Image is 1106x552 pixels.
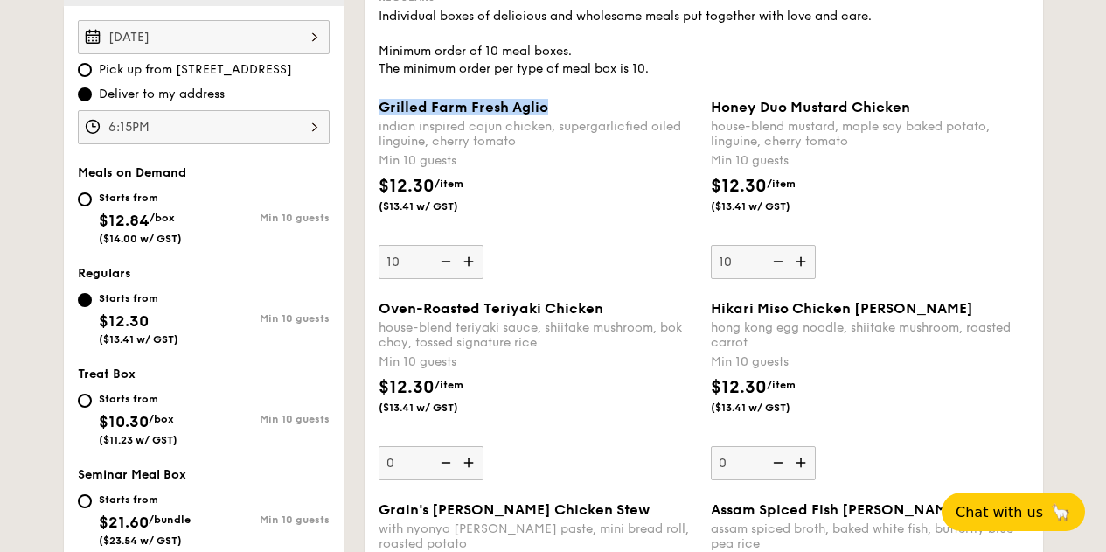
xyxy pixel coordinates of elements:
div: Min 10 guests [204,514,330,526]
input: Starts from$12.84/box($14.00 w/ GST)Min 10 guests [78,192,92,206]
span: $12.84 [99,211,150,230]
div: assam spiced broth, baked white fish, butterfly blue pea rice [711,521,1029,551]
div: hong kong egg noodle, shiitake mushroom, roasted carrot [711,320,1029,350]
span: Grilled Farm Fresh Aglio [379,99,548,115]
div: house-blend teriyaki sauce, shiitake mushroom, bok choy, tossed signature rice [379,320,697,350]
img: icon-reduce.1d2dbef1.svg [763,245,790,278]
span: Grain's [PERSON_NAME] Chicken Stew [379,501,650,518]
input: Oven-Roasted Teriyaki Chickenhouse-blend teriyaki sauce, shiitake mushroom, bok choy, tossed sign... [379,446,483,480]
span: $12.30 [99,311,149,331]
span: ($13.41 w/ GST) [379,199,497,213]
span: /bundle [149,514,191,526]
span: Deliver to my address [99,86,225,103]
div: with nyonya [PERSON_NAME] paste, mini bread roll, roasted potato [379,521,697,551]
img: icon-add.58712e84.svg [457,245,483,278]
span: Assam Spiced Fish [PERSON_NAME] [711,501,961,518]
span: $21.60 [99,513,149,532]
span: /box [150,212,175,224]
div: indian inspired cajun chicken, supergarlicfied oiled linguine, cherry tomato [379,119,697,149]
div: Min 10 guests [204,212,330,224]
span: Seminar Meal Box [78,467,186,482]
div: Starts from [99,493,191,507]
img: icon-reduce.1d2dbef1.svg [431,245,457,278]
span: $12.30 [379,176,435,197]
span: $12.30 [711,377,767,398]
div: Individual boxes of delicious and wholesome meals put together with love and care. Minimum order ... [379,8,1029,78]
span: ($14.00 w/ GST) [99,233,182,245]
div: Starts from [99,392,177,406]
div: Min 10 guests [204,413,330,425]
div: house-blend mustard, maple soy baked potato, linguine, cherry tomato [711,119,1029,149]
span: $10.30 [99,412,149,431]
img: icon-reduce.1d2dbef1.svg [763,446,790,479]
button: Chat with us🦙 [942,493,1085,531]
span: $12.30 [711,176,767,197]
img: icon-add.58712e84.svg [790,245,816,278]
input: Starts from$21.60/bundle($23.54 w/ GST)Min 10 guests [78,494,92,508]
input: Starts from$12.30($13.41 w/ GST)Min 10 guests [78,293,92,307]
img: icon-add.58712e84.svg [457,446,483,479]
div: Min 10 guests [711,152,1029,170]
input: Event time [78,110,330,144]
span: /box [149,413,174,425]
span: ($23.54 w/ GST) [99,535,182,547]
input: Pick up from [STREET_ADDRESS] [78,63,92,77]
span: Regulars [78,266,131,281]
span: /item [767,178,796,190]
img: icon-reduce.1d2dbef1.svg [431,446,457,479]
span: Meals on Demand [78,165,186,180]
div: Min 10 guests [711,353,1029,371]
div: Min 10 guests [204,312,330,325]
img: icon-add.58712e84.svg [790,446,816,479]
span: Oven-Roasted Teriyaki Chicken [379,300,603,317]
span: $12.30 [379,377,435,398]
div: Min 10 guests [379,152,697,170]
input: Starts from$10.30/box($11.23 w/ GST)Min 10 guests [78,394,92,408]
span: ($13.41 w/ GST) [711,401,830,415]
input: Grilled Farm Fresh Aglioindian inspired cajun chicken, supergarlicfied oiled linguine, cherry tom... [379,245,483,279]
span: /item [435,379,463,391]
span: Hikari Miso Chicken [PERSON_NAME] [711,300,973,317]
span: /item [767,379,796,391]
span: ($11.23 w/ GST) [99,434,177,446]
span: /item [435,178,463,190]
div: Starts from [99,291,178,305]
span: Treat Box [78,367,136,381]
span: Pick up from [STREET_ADDRESS] [99,61,292,79]
div: Starts from [99,191,182,205]
span: Chat with us [956,504,1043,521]
input: Honey Duo Mustard Chickenhouse-blend mustard, maple soy baked potato, linguine, cherry tomatoMin ... [711,245,816,279]
input: Deliver to my address [78,87,92,101]
span: ($13.41 w/ GST) [379,401,497,415]
div: Min 10 guests [379,353,697,371]
span: 🦙 [1050,502,1071,522]
span: Honey Duo Mustard Chicken [711,99,910,115]
input: Event date [78,20,330,54]
span: ($13.41 w/ GST) [711,199,830,213]
span: ($13.41 w/ GST) [99,333,178,346]
input: Hikari Miso Chicken [PERSON_NAME]hong kong egg noodle, shiitake mushroom, roasted carrotMin 10 gu... [711,446,816,480]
